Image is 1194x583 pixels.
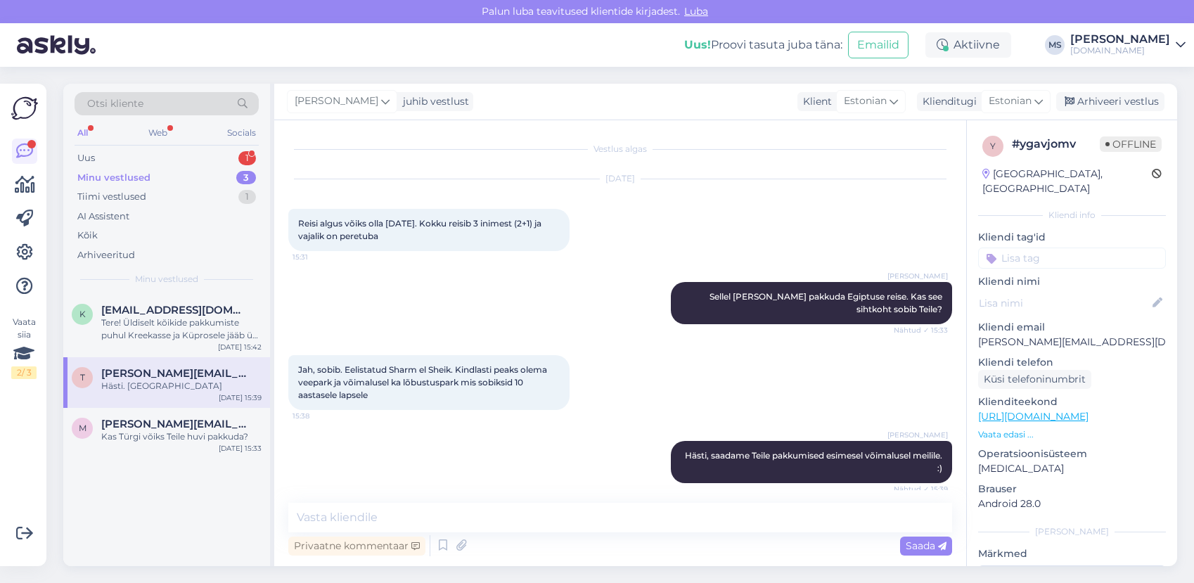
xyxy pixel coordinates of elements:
span: Reisi algus võiks olla [DATE]. Kokku reisib 3 inimest (2+1) ja vajalik on peretuba [298,218,544,241]
div: Kliendi info [978,209,1166,222]
div: MS [1045,35,1065,55]
img: Askly Logo [11,95,38,122]
input: Lisa tag [978,248,1166,269]
span: Estonian [844,94,887,109]
span: Estonian [989,94,1032,109]
p: Kliendi nimi [978,274,1166,289]
p: Kliendi telefon [978,355,1166,370]
div: Tiimi vestlused [77,190,146,204]
div: [DATE] 15:33 [219,443,262,454]
span: Nähtud ✓ 15:39 [894,484,948,494]
div: Privaatne kommentaar [288,537,425,556]
span: Saada [906,539,946,552]
span: taimi.lilloja@gmail.com [101,367,248,380]
div: Aktiivne [925,32,1011,58]
div: Socials [224,124,259,142]
span: Sellel [PERSON_NAME] pakkuda Egiptuse reise. Kas see sihtkoht sobib Teile? [710,291,944,314]
div: All [75,124,91,142]
div: 1 [238,151,256,165]
div: juhib vestlust [397,94,469,109]
span: Jah, sobib. Eelistatud Sharm el Sheik. Kindlasti peaks olema veepark ja võimalusel ka lõbustuspar... [298,364,549,400]
p: Android 28.0 [978,496,1166,511]
a: [URL][DOMAIN_NAME] [978,410,1089,423]
span: Nähtud ✓ 15:33 [894,325,948,335]
span: [PERSON_NAME] [887,430,948,440]
button: Emailid [848,32,909,58]
span: 15:31 [293,252,345,262]
div: [DATE] [288,172,952,185]
div: # ygavjomv [1012,136,1100,153]
div: Arhiveeritud [77,248,135,262]
div: Uus [77,151,95,165]
span: y [990,141,996,151]
div: Proovi tasuta juba täna: [684,37,842,53]
div: Küsi telefoninumbrit [978,370,1091,389]
div: Tere! Üldiselt kõikide pakkumiste puhul Kreekasse ja Küprosele jääb üks lend ikka varasemale või ... [101,316,262,342]
p: Klienditeekond [978,395,1166,409]
div: Klienditugi [917,94,977,109]
p: [PERSON_NAME][EMAIL_ADDRESS][DOMAIN_NAME] [978,335,1166,350]
div: Kõik [77,229,98,243]
span: [PERSON_NAME] [887,271,948,281]
a: [PERSON_NAME][DOMAIN_NAME] [1070,34,1186,56]
div: Hästi. [GEOGRAPHIC_DATA] [101,380,262,392]
div: [PERSON_NAME] [1070,34,1170,45]
span: t [80,372,85,383]
span: Offline [1100,136,1162,152]
p: Vaata edasi ... [978,428,1166,441]
p: Kliendi email [978,320,1166,335]
span: Otsi kliente [87,96,143,111]
span: margot.kaar@gmail.com [101,418,248,430]
div: Arhiveeri vestlus [1056,92,1164,111]
span: m [79,423,86,433]
div: [GEOGRAPHIC_DATA], [GEOGRAPHIC_DATA] [982,167,1152,196]
b: Uus! [684,38,711,51]
div: [DATE] 15:39 [219,392,262,403]
input: Lisa nimi [979,295,1150,311]
div: AI Assistent [77,210,129,224]
span: Luba [680,5,712,18]
div: [DATE] 15:42 [218,342,262,352]
span: 15:38 [293,411,345,421]
span: k [79,309,86,319]
div: [DOMAIN_NAME] [1070,45,1170,56]
div: Vestlus algas [288,143,952,155]
p: [MEDICAL_DATA] [978,461,1166,476]
div: Minu vestlused [77,171,150,185]
div: Web [146,124,170,142]
p: Märkmed [978,546,1166,561]
p: Operatsioonisüsteem [978,447,1166,461]
div: Vaata siia [11,316,37,379]
p: Brauser [978,482,1166,496]
div: 2 / 3 [11,366,37,379]
span: Hästi, saadame Teile pakkumised esimesel võimalusel meilile. :) [685,450,944,473]
div: Klient [797,94,832,109]
span: Minu vestlused [135,273,198,286]
div: Kas Türgi võiks Teile huvi pakkuda? [101,430,262,443]
p: Kliendi tag'id [978,230,1166,245]
div: [PERSON_NAME] [978,525,1166,538]
span: [PERSON_NAME] [295,94,378,109]
div: 1 [238,190,256,204]
div: 3 [236,171,256,185]
span: karmenpiip@gmail.com [101,304,248,316]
